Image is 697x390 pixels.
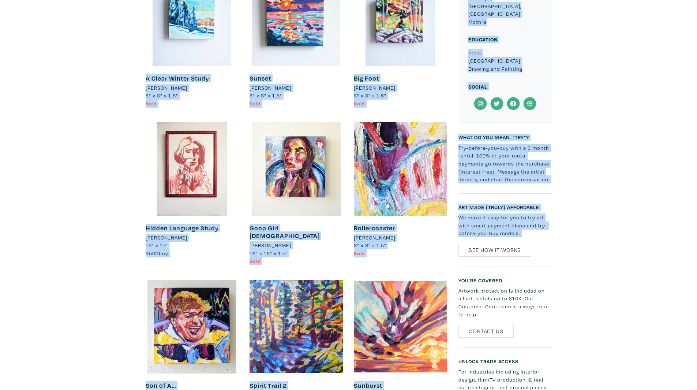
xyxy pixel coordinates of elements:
li: [PERSON_NAME] [354,84,396,92]
h6: Art made (truly) affordable [458,204,552,210]
li: [PERSON_NAME] [146,234,187,242]
p: Artwork protection is included on all art rentals up to $10K. Our Customer Care team is always he... [458,287,552,318]
p: Try-before-you-buy with a 3 month rental. 100% of your rental payments go towards the purchase (i... [458,144,552,183]
li: [PERSON_NAME] [146,84,187,92]
a: Goop Girl [DEMOGRAPHIC_DATA] [250,224,320,240]
span: Sold [146,100,157,107]
a: Sunburst [354,381,382,390]
li: [PERSON_NAME] [354,234,396,242]
span: buy [146,250,168,257]
span: 16" x 16" x 1.5" [250,250,288,257]
h6: Unlock Trade Access [458,358,552,364]
a: Sunset [250,74,271,82]
a: [PERSON_NAME] [146,234,239,242]
a: [PERSON_NAME] [146,84,239,92]
a: A Clear Winter Study [146,74,209,82]
span: 8" x 8" x 1.5" [354,92,386,99]
span: Sold [250,100,261,107]
a: Son of A... [146,381,176,390]
a: Spirit Trail 2 [250,381,287,390]
a: Big Foot [354,74,379,82]
small: Education [468,36,498,43]
span: 8" x 8" x 1.5" [250,92,282,99]
p: We make it easy for you to try art with smart payment plans and try-before-you-buy models. [458,213,552,237]
span: 8" x 8" x 1.5" [354,242,386,249]
span: 13" x 17" [146,242,168,249]
span: Sold [250,257,261,264]
span: $500 [146,250,159,257]
span: Sold [354,250,365,257]
a: [PERSON_NAME] [354,234,447,242]
a: Rollercoaster [354,224,395,232]
a: See How It Works [458,244,531,257]
li: [PERSON_NAME] [250,241,291,249]
h6: What do you mean, “try”? [458,134,552,140]
span: 8" x 8" x 1.5" [146,92,178,99]
p: [GEOGRAPHIC_DATA] Drawing and Painting [468,57,542,73]
a: [PERSON_NAME] [250,84,343,92]
h6: You’re covered. [458,277,552,283]
a: Hidden Language Study [146,224,219,232]
small: 2016 [468,50,481,57]
small: Social [468,83,487,90]
a: Contact Us [458,325,514,338]
a: [PERSON_NAME] [354,84,447,92]
li: [PERSON_NAME] [250,84,291,92]
span: Sold [354,100,365,107]
a: [PERSON_NAME] [250,241,343,249]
